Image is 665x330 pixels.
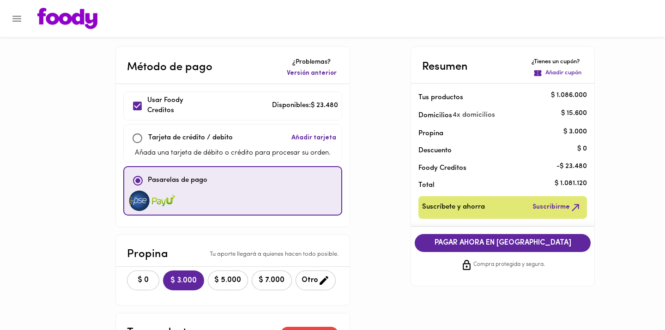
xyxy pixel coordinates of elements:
p: Descuento [418,146,452,156]
button: Otro [296,270,336,290]
p: Tu aporte llegará a quienes hacen todo posible. [210,250,339,259]
p: Tarjeta de crédito / debito [148,133,233,144]
p: Añadir cupón [545,69,581,78]
p: Pasarelas de pago [148,175,207,186]
p: Propina [418,129,573,138]
button: $ 3.000 [163,270,204,290]
p: Propina [127,246,168,263]
span: $ 0 [133,276,153,285]
button: $ 0 [127,270,159,290]
img: visa [152,191,175,211]
span: Suscribirme [532,202,581,213]
button: PAGAR AHORA EN [GEOGRAPHIC_DATA] [415,234,591,252]
p: Añada una tarjeta de débito o crédito para procesar su orden. [135,148,331,159]
img: logo.png [37,8,97,29]
p: $ 3.000 [563,127,587,137]
span: Compra protegida y segura. [473,260,545,270]
p: ¿Tienes un cupón? [532,58,583,66]
p: $ 0 [577,144,587,154]
button: Menu [6,7,28,30]
span: Otro [302,275,330,286]
span: 4 x domicilios [453,110,495,121]
span: PAGAR AHORA EN [GEOGRAPHIC_DATA] [424,239,582,247]
p: $ 15.600 [561,109,587,119]
p: Disponibles: $ 23.480 [272,101,338,111]
span: Suscríbete y ahorra [422,202,485,213]
button: Añadir cupón [532,67,583,79]
button: $ 7.000 [252,270,292,290]
span: $ 3.000 [170,276,197,285]
button: Suscribirme [531,200,583,215]
p: $ 1.081.120 [555,179,587,188]
p: Tus productos [418,93,573,102]
p: Resumen [422,59,468,75]
p: Usar Foody Creditos [147,96,212,116]
p: Foody Creditos [418,163,573,173]
button: Añadir tarjeta [290,128,338,148]
img: visa [128,191,151,211]
p: ¿Problemas? [285,58,339,67]
button: Versión anterior [285,67,339,80]
button: $ 5.000 [208,270,248,290]
p: Método de pago [127,59,212,76]
p: - $ 23.480 [556,162,587,171]
p: $ 1.086.000 [551,91,587,101]
p: Total [418,180,573,190]
iframe: Messagebird Livechat Widget [611,276,656,321]
span: Añadir tarjeta [291,133,336,143]
span: $ 5.000 [214,276,242,285]
span: $ 7.000 [258,276,286,285]
span: Versión anterior [287,69,337,78]
p: Domicilios [418,111,452,120]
